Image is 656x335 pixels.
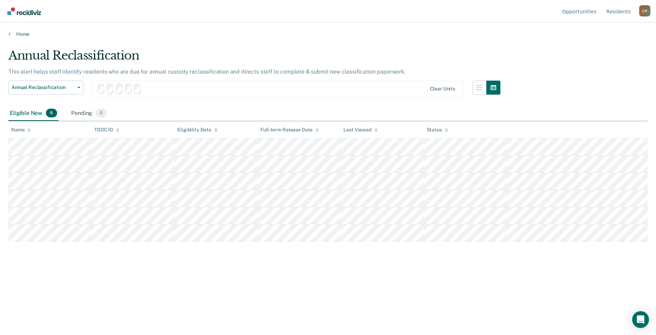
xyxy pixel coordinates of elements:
[427,127,448,133] div: Status
[96,109,107,118] span: 0
[260,127,319,133] div: Full-term Release Date
[8,31,648,37] a: Home
[70,106,108,121] div: Pending0
[7,7,41,15] img: Recidiviz
[430,86,456,92] div: Clear units
[12,84,75,90] span: Annual Reclassification
[8,106,59,121] div: Eligible Now6
[8,48,500,68] div: Annual Reclassification
[639,5,650,16] button: Profile dropdown button
[632,311,649,328] div: Open Intercom Messenger
[343,127,377,133] div: Last Viewed
[46,109,57,118] span: 6
[8,68,406,75] p: This alert helps staff identify residents who are due for annual custody reclassification and dir...
[8,81,83,95] button: Annual Reclassification
[11,127,31,133] div: Name
[94,127,119,133] div: TDOC ID
[177,127,218,133] div: Eligibility Date
[639,5,650,16] div: C R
